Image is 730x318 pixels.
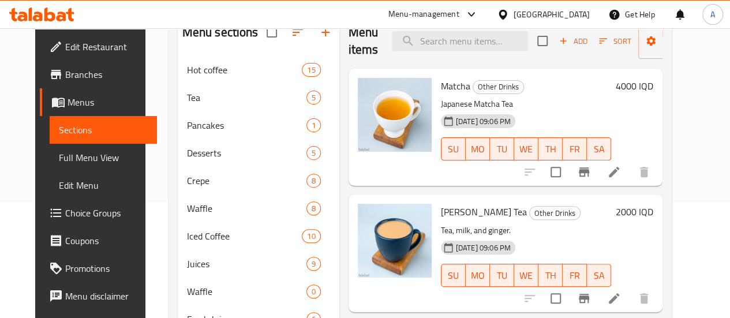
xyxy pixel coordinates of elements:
[187,229,302,243] span: Iced Coffee
[358,204,432,278] img: Ginger Karak Tea
[592,32,638,50] span: Sort items
[59,151,148,164] span: Full Menu View
[302,231,320,242] span: 10
[178,222,339,250] div: Iced Coffee10
[630,285,658,312] button: delete
[441,203,527,220] span: [PERSON_NAME] Tea
[638,23,716,59] button: Manage items
[495,141,510,158] span: TU
[65,289,148,303] span: Menu disclaimer
[187,257,306,271] span: Juices
[470,141,485,158] span: MO
[599,35,631,48] span: Sort
[178,194,339,222] div: Waffle8
[607,165,621,179] a: Edit menu item
[65,40,148,54] span: Edit Restaurant
[388,8,459,21] div: Menu-management
[50,171,157,199] a: Edit Menu
[68,95,148,109] span: Menus
[592,141,607,158] span: SA
[65,234,148,248] span: Coupons
[466,264,490,287] button: MO
[587,137,611,160] button: SA
[65,261,148,275] span: Promotions
[307,92,320,103] span: 5
[587,264,611,287] button: SA
[563,137,587,160] button: FR
[451,116,515,127] span: [DATE] 09:06 PM
[307,175,320,186] span: 8
[514,264,538,287] button: WE
[307,148,320,159] span: 5
[178,167,339,194] div: Crepe8
[178,111,339,139] div: Pancakes1
[607,291,621,305] a: Edit menu item
[187,118,306,132] span: Pancakes
[178,278,339,305] div: Waffle0
[555,32,592,50] button: Add
[616,204,653,220] h6: 2000 IQD
[40,33,157,61] a: Edit Restaurant
[538,137,563,160] button: TH
[178,56,339,84] div: Hot coffee15
[358,78,432,152] img: Matcha
[567,267,582,284] span: FR
[65,206,148,220] span: Choice Groups
[187,174,306,188] span: Crepe
[40,88,157,116] a: Menus
[187,146,306,160] span: Desserts
[441,223,611,238] p: Tea, milk, and ginger.
[50,116,157,144] a: Sections
[441,137,466,160] button: SU
[187,285,306,298] span: Waffle
[307,203,320,214] span: 8
[307,120,320,131] span: 1
[312,18,339,46] button: Add section
[616,78,653,94] h6: 4000 IQD
[543,267,558,284] span: TH
[530,207,580,220] span: Other Drinks
[563,264,587,287] button: FR
[178,250,339,278] div: Juices9
[519,141,534,158] span: WE
[647,27,706,55] span: Manage items
[40,61,157,88] a: Branches
[187,91,306,104] div: Tea
[306,201,321,215] div: items
[529,206,581,220] div: Other Drinks
[65,68,148,81] span: Branches
[306,257,321,271] div: items
[40,227,157,255] a: Coupons
[59,178,148,192] span: Edit Menu
[50,144,157,171] a: Full Menu View
[570,285,598,312] button: Branch-specific-item
[40,199,157,227] a: Choice Groups
[40,255,157,282] a: Promotions
[446,267,461,284] span: SU
[530,29,555,53] span: Select section
[59,123,148,137] span: Sections
[592,267,607,284] span: SA
[178,84,339,111] div: Tea5
[307,259,320,270] span: 9
[392,31,528,51] input: search
[441,77,470,95] span: Matcha
[187,63,302,77] span: Hot coffee
[40,282,157,310] a: Menu disclaimer
[557,35,589,48] span: Add
[441,264,466,287] button: SU
[495,267,510,284] span: TU
[182,24,259,41] h2: Menu sections
[302,65,320,76] span: 15
[446,141,461,158] span: SU
[490,264,514,287] button: TU
[470,267,485,284] span: MO
[451,242,515,253] span: [DATE] 09:06 PM
[473,80,524,94] div: Other Drinks
[306,146,321,160] div: items
[302,229,320,243] div: items
[466,137,490,160] button: MO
